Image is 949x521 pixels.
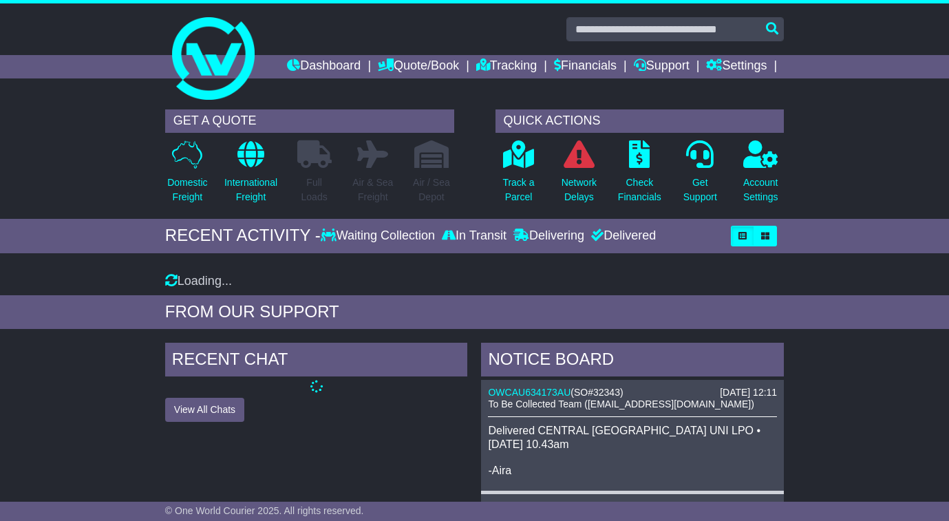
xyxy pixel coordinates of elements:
span: © One World Courier 2025. All rights reserved. [165,505,364,516]
p: Get Support [683,176,717,204]
div: FROM OUR SUPPORT [165,302,784,322]
a: Settings [706,55,767,78]
p: International Freight [224,176,277,204]
a: GetSupport [683,140,718,212]
a: DomesticFreight [167,140,208,212]
div: QUICK ACTIONS [495,109,785,133]
p: Network Delays [562,176,597,204]
div: [DATE] 12:11 [720,387,777,398]
a: AccountSettings [743,140,779,212]
div: Loading... [165,274,784,289]
div: ( ) [488,387,777,398]
span: To Be Collected Team ([EMAIL_ADDRESS][DOMAIN_NAME]) [488,398,754,410]
p: Account Settings [743,176,778,204]
p: Air / Sea Depot [413,176,450,204]
a: Financials [554,55,617,78]
a: Dashboard [287,55,361,78]
a: Track aParcel [502,140,535,212]
div: In Transit [438,228,510,244]
div: RECENT ACTIVITY - [165,226,321,246]
p: Delivered CENTRAL [GEOGRAPHIC_DATA] UNI LPO • [DATE] 10.43am -Aira [488,424,777,477]
p: Domestic Freight [167,176,207,204]
div: NOTICE BOARD [481,343,784,380]
p: Full Loads [297,176,332,204]
div: Waiting Collection [321,228,438,244]
p: Air & Sea Freight [352,176,393,204]
a: OWCAU634173AU [488,387,571,398]
div: RECENT CHAT [165,343,468,380]
div: GET A QUOTE [165,109,454,133]
div: Delivered [588,228,656,244]
a: InternationalFreight [224,140,278,212]
a: NetworkDelays [561,140,597,212]
a: Quote/Book [378,55,459,78]
a: Support [634,55,690,78]
p: Check Financials [618,176,661,204]
a: CheckFinancials [617,140,662,212]
p: Track a Parcel [502,176,534,204]
button: View All Chats [165,398,244,422]
a: Tracking [476,55,537,78]
div: Delivering [510,228,588,244]
span: SO#32343 [574,387,620,398]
